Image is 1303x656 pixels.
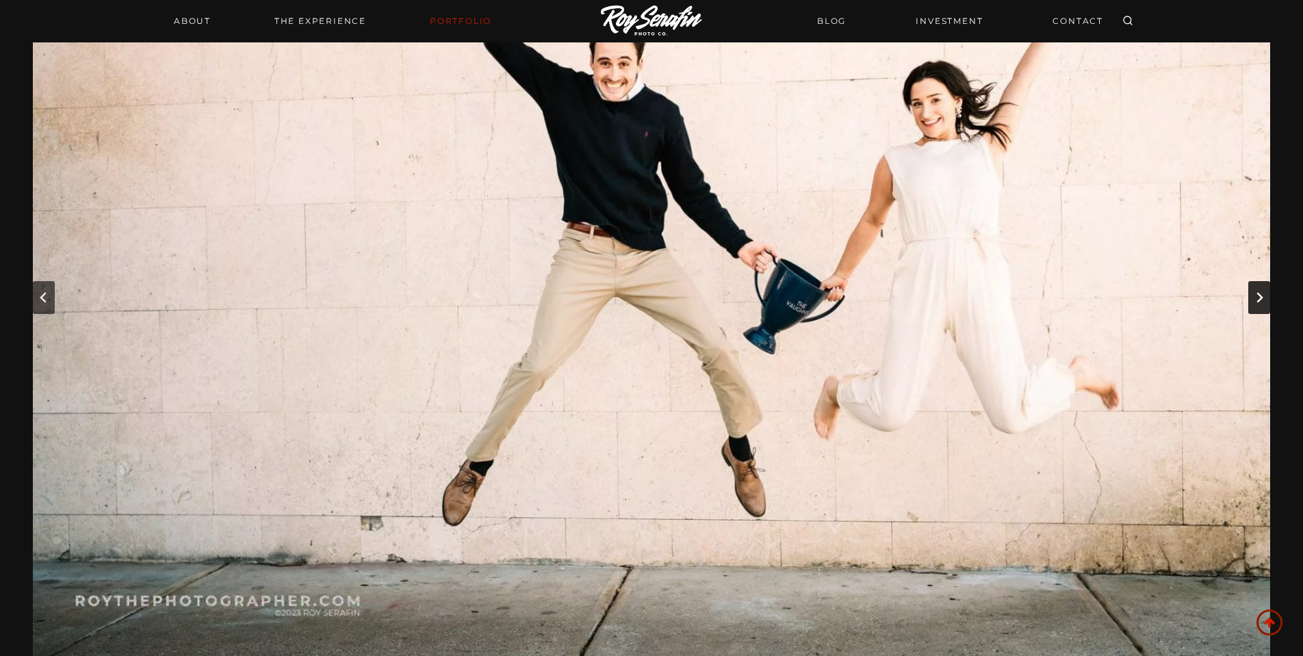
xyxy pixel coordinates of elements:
[166,12,500,31] nav: Primary Navigation
[1118,12,1137,31] button: View Search Form
[1248,281,1270,314] button: Next slide
[809,9,1111,33] nav: Secondary Navigation
[809,9,854,33] a: BLOG
[266,12,374,31] a: THE EXPERIENCE
[33,281,55,314] button: Previous slide
[1256,609,1282,635] a: Scroll to top
[166,12,219,31] a: About
[422,12,500,31] a: Portfolio
[601,5,702,38] img: Logo of Roy Serafin Photo Co., featuring stylized text in white on a light background, representi...
[1044,9,1111,33] a: CONTACT
[907,9,991,33] a: INVESTMENT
